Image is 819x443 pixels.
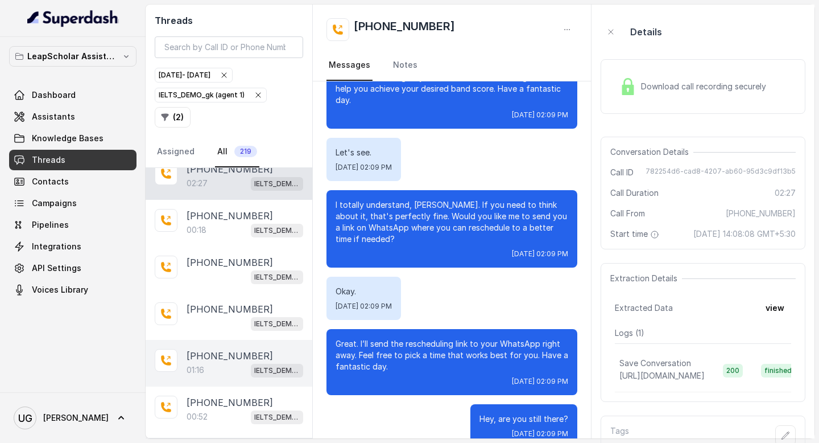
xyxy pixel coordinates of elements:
span: Extracted Data [615,302,673,314]
a: All219 [215,137,259,167]
p: IELTS_DEMO_gk (agent 1) [254,272,300,283]
span: Threads [32,154,65,166]
p: Save Conversation [619,358,691,369]
button: LeapScholar Assistant [9,46,136,67]
p: 00:18 [187,224,206,236]
input: Search by Call ID or Phone Number [155,36,303,58]
button: (2) [155,107,191,128]
span: [PHONE_NUMBER] [726,208,796,219]
p: LeapScholar Assistant [27,50,118,63]
span: [DATE] 02:09 PM [512,110,568,120]
button: IELTS_DEMO_gk (agent 1) [155,88,267,102]
span: Pipelines [32,219,69,231]
p: 00:52 [187,411,208,423]
p: Details [630,25,662,39]
p: 01:16 [187,364,204,376]
img: light.svg [27,9,119,27]
span: 219 [234,146,257,157]
span: [DATE] 02:09 PM [512,377,568,386]
span: Contacts [32,176,69,187]
p: [PHONE_NUMBER] [187,256,273,269]
a: Contacts [9,171,136,192]
a: [PERSON_NAME] [9,402,136,434]
span: 200 [723,364,743,378]
p: [PHONE_NUMBER] [187,302,273,316]
span: [DATE] 02:09 PM [512,249,568,259]
h2: Threads [155,14,303,27]
span: [URL][DOMAIN_NAME] [619,371,705,380]
a: Assistants [9,106,136,127]
p: [PHONE_NUMBER] [187,162,273,176]
p: IELTS_DEMO_gk (agent 1) [254,318,300,330]
span: Call From [610,208,645,219]
p: IELTS_DEMO_gk (agent 1) [254,178,300,190]
p: Hey, are you still there? [479,413,568,425]
span: Voices Library [32,284,88,296]
span: Knowledge Bases [32,133,104,144]
a: API Settings [9,258,136,278]
p: 02:27 [187,178,208,189]
a: Campaigns [9,193,136,214]
span: Integrations [32,241,81,252]
a: Knowledge Bases [9,128,136,149]
h2: [PHONE_NUMBER] [354,18,455,41]
span: [DATE] 14:08:08 GMT+5:30 [693,228,796,240]
span: 782254d6-cad8-4207-ab60-95d3c9df13b5 [646,167,796,178]
a: Dashboard [9,85,136,105]
nav: Tabs [155,137,303,167]
div: IELTS_DEMO_gk (agent 1) [159,89,263,101]
span: Call Duration [610,187,659,199]
span: API Settings [32,262,81,274]
div: [DATE] - [DATE] [159,69,229,81]
p: I totally understand, [PERSON_NAME]. If you need to think about it, that's perfectly fine. Would ... [336,199,568,245]
span: Extraction Details [610,273,682,284]
span: [PERSON_NAME] [43,412,109,424]
p: Logs ( 1 ) [615,327,791,339]
span: Call ID [610,167,634,178]
span: Campaigns [32,198,77,209]
a: Messages [326,50,373,81]
p: IELTS_DEMO_gk (agent 1) [254,412,300,423]
span: [DATE] 02:09 PM [336,302,392,311]
img: Lock Icon [619,78,636,95]
span: Start time [610,228,661,240]
a: Notes [391,50,420,81]
p: Great. I’ll send the rescheduling link to your WhatsApp right away. Feel free to pick a time that... [336,338,568,372]
button: [DATE]- [DATE] [155,68,233,83]
p: IELTS_DEMO_gk (agent 1) [254,365,300,376]
a: Assigned [155,137,197,167]
p: IELTS_DEMO_gk (agent 1) [254,225,300,236]
a: Pipelines [9,215,136,235]
p: [PHONE_NUMBER] [187,209,273,223]
span: [DATE] 02:09 PM [512,429,568,438]
span: Assistants [32,111,75,122]
button: view [759,298,791,318]
a: Integrations [9,236,136,257]
nav: Tabs [326,50,577,81]
text: UG [18,412,32,424]
a: Threads [9,150,136,170]
span: Dashboard [32,89,76,101]
span: Conversation Details [610,146,693,158]
p: Let's see. [336,147,392,158]
span: finished [761,364,795,378]
a: Voices Library [9,280,136,300]
span: [DATE] 02:09 PM [336,163,392,172]
p: [PHONE_NUMBER] [187,349,273,363]
span: 02:27 [775,187,796,199]
p: Okay. [336,286,392,297]
p: [PHONE_NUMBER] [187,396,273,409]
span: Download call recording securely [641,81,771,92]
